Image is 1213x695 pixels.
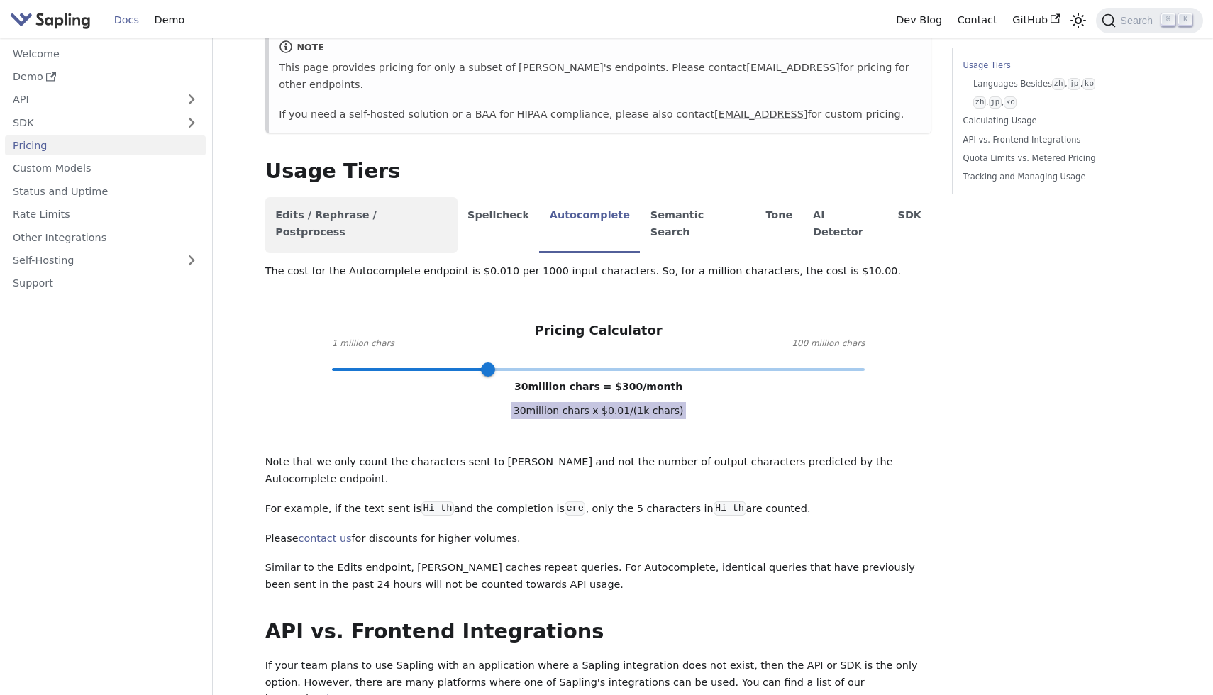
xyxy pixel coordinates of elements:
span: 30 million chars = $ 300 /month [514,381,682,392]
li: Autocomplete [539,197,640,253]
a: SDK [5,112,177,133]
code: zh [1052,78,1065,90]
span: 1 million chars [332,337,394,351]
a: Calculating Usage [963,114,1156,128]
code: ko [1004,96,1017,109]
a: Contact [950,9,1005,31]
p: The cost for the Autocomplete endpoint is $0.010 per 1000 input characters. So, for a million cha... [265,263,932,280]
button: Switch between dark and light mode (currently light mode) [1068,10,1089,30]
h2: Usage Tiers [265,159,932,184]
li: Edits / Rephrase / Postprocess [265,197,458,253]
a: Demo [5,67,206,87]
code: jp [989,96,1002,109]
p: This page provides pricing for only a subset of [PERSON_NAME]'s endpoints. Please contact for pri... [279,60,921,94]
a: Welcome [5,43,206,64]
img: Sapling.ai [10,10,91,30]
a: Status and Uptime [5,181,206,201]
li: Semantic Search [640,197,755,253]
button: Expand sidebar category 'SDK' [177,112,206,133]
a: zh,jp,ko [973,96,1151,109]
code: Hi th [714,501,746,516]
li: AI Detector [803,197,888,253]
a: Docs [106,9,147,31]
a: Rate Limits [5,204,206,225]
kbd: K [1178,13,1192,26]
a: Pricing [5,135,206,156]
a: API vs. Frontend Integrations [963,133,1156,147]
li: Tone [755,197,803,253]
p: Similar to the Edits endpoint, [PERSON_NAME] caches repeat queries. For Autocomplete, identical q... [265,560,932,594]
li: SDK [887,197,931,253]
h2: API vs. Frontend Integrations [265,619,932,645]
a: GitHub [1004,9,1068,31]
a: Tracking and Managing Usage [963,170,1156,184]
a: [EMAIL_ADDRESS] [746,62,839,73]
a: Other Integrations [5,227,206,248]
code: ko [1082,78,1095,90]
a: contact us [299,533,352,544]
a: Self-Hosting [5,250,206,271]
a: Support [5,273,206,294]
div: note [279,40,921,57]
button: Expand sidebar category 'API' [177,89,206,110]
kbd: ⌘ [1161,13,1175,26]
a: Custom Models [5,158,206,179]
code: Hi th [421,501,454,516]
a: Languages Besideszh,jp,ko [973,77,1151,91]
a: Dev Blog [888,9,949,31]
p: If you need a self-hosted solution or a BAA for HIPAA compliance, please also contact for custom ... [279,106,921,123]
a: Demo [147,9,192,31]
span: 100 million chars [792,337,865,351]
code: jp [1068,78,1080,90]
span: 30 million chars x $ 0.01 /(1k chars) [511,402,687,419]
code: zh [973,96,986,109]
code: ere [565,501,585,516]
a: API [5,89,177,110]
a: Sapling.ai [10,10,96,30]
a: Quota Limits vs. Metered Pricing [963,152,1156,165]
a: [EMAIL_ADDRESS] [714,109,807,120]
p: Note that we only count the characters sent to [PERSON_NAME] and not the number of output charact... [265,454,932,488]
span: Search [1116,15,1161,26]
li: Spellcheck [458,197,540,253]
p: For example, if the text sent is and the completion is , only the 5 characters in are counted. [265,501,932,518]
p: Please for discounts for higher volumes. [265,530,932,547]
a: Usage Tiers [963,59,1156,72]
button: Search (Command+K) [1096,8,1202,33]
h3: Pricing Calculator [534,323,662,339]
